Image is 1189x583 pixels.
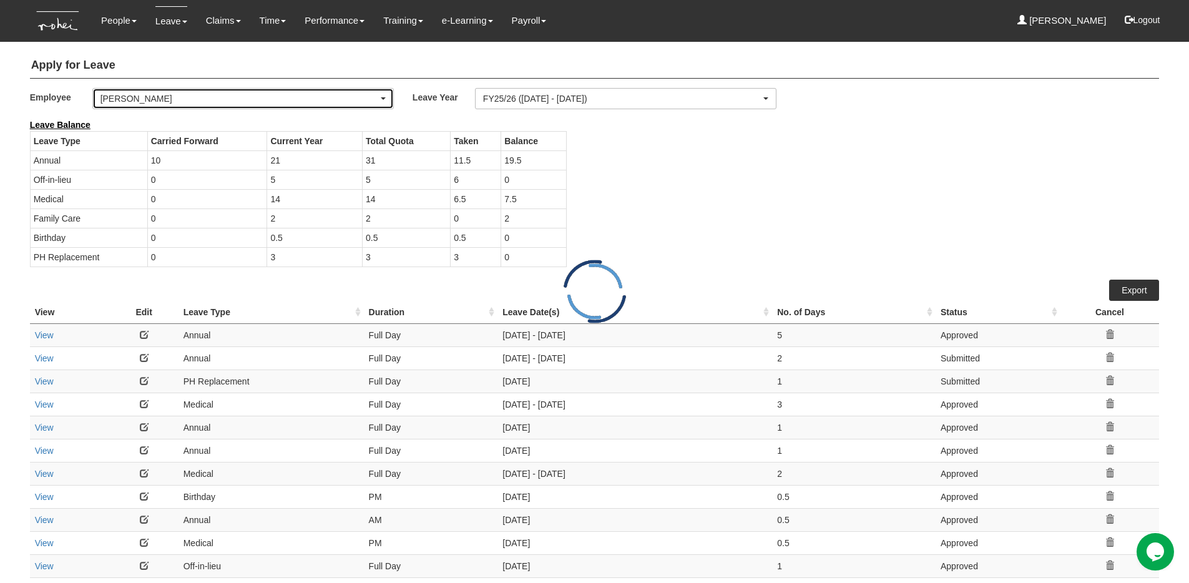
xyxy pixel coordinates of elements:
[936,485,1060,508] td: Approved
[179,416,364,439] td: Annual
[362,189,450,208] td: 14
[364,554,498,577] td: Full Day
[179,323,364,346] td: Annual
[260,6,286,35] a: Time
[772,531,936,554] td: 0.5
[179,346,364,370] td: Annual
[267,228,363,247] td: 0.5
[101,6,137,35] a: People
[30,170,147,189] td: Off-in-lieu
[179,554,364,577] td: Off-in-lieu
[1137,533,1177,571] iframe: chat widget
[497,485,772,508] td: [DATE]
[362,131,450,150] th: Total Quota
[35,492,54,502] a: View
[364,462,498,485] td: Full Day
[30,120,91,130] b: Leave Balance
[772,485,936,508] td: 0.5
[267,189,363,208] td: 14
[305,6,365,35] a: Performance
[497,323,772,346] td: [DATE] - [DATE]
[147,170,267,189] td: 0
[936,531,1060,554] td: Approved
[451,247,501,267] td: 3
[936,439,1060,462] td: Approved
[475,88,776,109] button: FY25/26 ([DATE] - [DATE])
[267,208,363,228] td: 2
[147,228,267,247] td: 0
[179,508,364,531] td: Annual
[364,323,498,346] td: Full Day
[35,561,54,571] a: View
[147,131,267,150] th: Carried Forward
[110,301,179,324] th: Edit
[364,531,498,554] td: PM
[501,150,566,170] td: 19.5
[772,393,936,416] td: 3
[179,301,364,324] th: Leave Type : activate to sort column ascending
[501,247,566,267] td: 0
[30,53,1160,79] h4: Apply for Leave
[936,393,1060,416] td: Approved
[364,301,498,324] th: Duration : activate to sort column ascending
[147,189,267,208] td: 0
[483,92,761,105] div: FY25/26 ([DATE] - [DATE])
[383,6,423,35] a: Training
[936,462,1060,485] td: Approved
[451,208,501,228] td: 0
[364,346,498,370] td: Full Day
[497,508,772,531] td: [DATE]
[267,170,363,189] td: 5
[936,554,1060,577] td: Approved
[364,485,498,508] td: PM
[451,150,501,170] td: 11.5
[267,150,363,170] td: 21
[362,247,450,267] td: 3
[497,301,772,324] th: Leave Date(s) : activate to sort column ascending
[362,208,450,228] td: 2
[364,370,498,393] td: Full Day
[179,393,364,416] td: Medical
[147,150,267,170] td: 10
[497,370,772,393] td: [DATE]
[30,189,147,208] td: Medical
[35,538,54,548] a: View
[1017,6,1107,35] a: [PERSON_NAME]
[936,301,1060,324] th: Status : activate to sort column ascending
[35,353,54,363] a: View
[936,508,1060,531] td: Approved
[501,208,566,228] td: 2
[772,462,936,485] td: 2
[451,131,501,150] th: Taken
[772,416,936,439] td: 1
[772,346,936,370] td: 2
[100,92,378,105] div: [PERSON_NAME]
[501,228,566,247] td: 0
[497,531,772,554] td: [DATE]
[501,131,566,150] th: Balance
[364,393,498,416] td: Full Day
[30,247,147,267] td: PH Replacement
[1109,280,1159,301] a: Export
[362,228,450,247] td: 0.5
[497,346,772,370] td: [DATE] - [DATE]
[1116,5,1169,35] button: Logout
[364,416,498,439] td: Full Day
[35,423,54,433] a: View
[35,515,54,525] a: View
[155,6,187,36] a: Leave
[35,469,54,479] a: View
[30,150,147,170] td: Annual
[92,88,394,109] button: [PERSON_NAME]
[206,6,241,35] a: Claims
[1060,301,1160,324] th: Cancel
[772,439,936,462] td: 1
[179,531,364,554] td: Medical
[362,150,450,170] td: 31
[30,301,110,324] th: View
[497,416,772,439] td: [DATE]
[497,462,772,485] td: [DATE] - [DATE]
[147,208,267,228] td: 0
[451,170,501,189] td: 6
[35,330,54,340] a: View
